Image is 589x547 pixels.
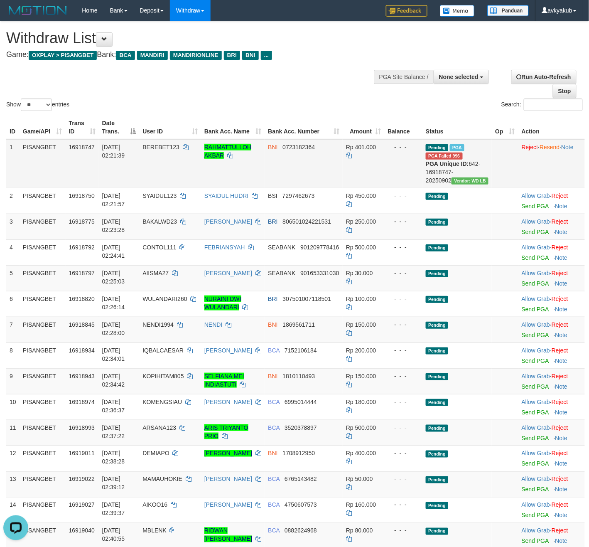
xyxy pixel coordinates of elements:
[426,296,448,303] span: Pending
[69,476,95,483] span: 16919022
[522,373,550,379] a: Allow Grab
[555,254,568,261] a: Note
[552,373,568,379] a: Reject
[204,144,251,159] a: RAHMATTULLOH AKBAR
[522,229,549,235] a: Send PGA
[552,502,568,508] a: Reject
[6,214,20,239] td: 3
[522,424,552,431] span: ·
[102,502,125,517] span: [DATE] 02:39:37
[434,70,489,84] button: None selected
[102,218,125,233] span: [DATE] 02:23:28
[540,144,560,150] a: Resend
[69,270,95,276] span: 16918797
[522,280,549,287] a: Send PGA
[102,527,125,542] span: [DATE] 02:40:55
[388,501,419,509] div: - - -
[21,99,52,111] select: Showentries
[522,270,550,276] a: Allow Grab
[204,296,241,310] a: NURAINI DWI WULANDARI
[224,51,240,60] span: BRI
[522,254,549,261] a: Send PGA
[388,346,419,355] div: - - -
[6,420,20,446] td: 11
[3,3,28,28] button: Open LiveChat chat widget
[552,399,568,405] a: Reject
[388,372,419,380] div: - - -
[66,116,99,139] th: Trans ID: activate to sort column ascending
[522,203,549,209] a: Send PGA
[374,70,434,84] div: PGA Site Balance /
[6,394,20,420] td: 10
[518,214,585,239] td: ·
[285,424,317,431] span: Copy 3520378897 to clipboard
[6,30,384,47] h1: Withdraw List
[102,347,125,362] span: [DATE] 02:34:01
[522,192,552,199] span: ·
[561,144,574,150] a: Note
[346,270,373,276] span: Rp 30.000
[439,74,479,80] span: None selected
[6,317,20,342] td: 7
[518,317,585,342] td: ·
[204,476,252,483] a: [PERSON_NAME]
[555,409,568,416] a: Note
[282,218,331,225] span: Copy 806501024221531 to clipboard
[204,527,252,542] a: RIDWAN [PERSON_NAME]
[518,188,585,214] td: ·
[268,218,277,225] span: BRI
[522,399,552,405] span: ·
[204,192,249,199] a: SYAIDUL HUDRI
[518,239,585,265] td: ·
[388,320,419,329] div: - - -
[139,116,201,139] th: User ID: activate to sort column ascending
[422,139,492,188] td: 642-16918747-20250902
[386,5,427,17] img: Feedback.jpg
[6,4,69,17] img: MOTION_logo.png
[204,347,252,354] a: [PERSON_NAME]
[20,420,66,446] td: PISANGBET
[204,270,252,276] a: [PERSON_NAME]
[522,435,549,441] a: Send PGA
[204,373,244,388] a: SELFIANA MEI INDIASTUTI
[300,270,339,276] span: Copy 901653331030 to clipboard
[346,399,376,405] span: Rp 180.000
[522,476,550,483] a: Allow Grab
[511,70,577,84] a: Run Auto-Refresh
[555,306,568,313] a: Note
[6,99,69,111] label: Show entries
[282,144,315,150] span: Copy 0723182364 to clipboard
[6,368,20,394] td: 9
[20,214,66,239] td: PISANGBET
[426,160,469,167] b: PGA Unique ID:
[204,218,252,225] a: [PERSON_NAME]
[522,306,549,313] a: Send PGA
[285,527,317,534] span: Copy 0882624968 to clipboard
[552,244,568,251] a: Reject
[522,409,549,416] a: Send PGA
[388,243,419,251] div: - - -
[522,357,549,364] a: Send PGA
[300,244,339,251] span: Copy 901209778416 to clipboard
[204,502,252,508] a: [PERSON_NAME]
[524,99,583,111] input: Search:
[142,270,169,276] span: AIISMA27
[384,116,422,139] th: Balance
[422,116,492,139] th: Status
[268,270,295,276] span: SEABANK
[282,373,315,379] span: Copy 1810110493 to clipboard
[426,244,448,251] span: Pending
[69,244,95,251] span: 16918792
[518,471,585,497] td: ·
[142,399,182,405] span: KOMENGSIAU
[102,450,125,465] span: [DATE] 02:38:28
[69,192,95,199] span: 16918750
[346,450,376,457] span: Rp 400.000
[346,373,376,379] span: Rp 150.000
[518,446,585,471] td: ·
[522,347,552,354] span: ·
[522,332,549,338] a: Send PGA
[285,502,317,508] span: Copy 4750607573 to clipboard
[102,424,125,439] span: [DATE] 02:37:22
[518,497,585,523] td: ·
